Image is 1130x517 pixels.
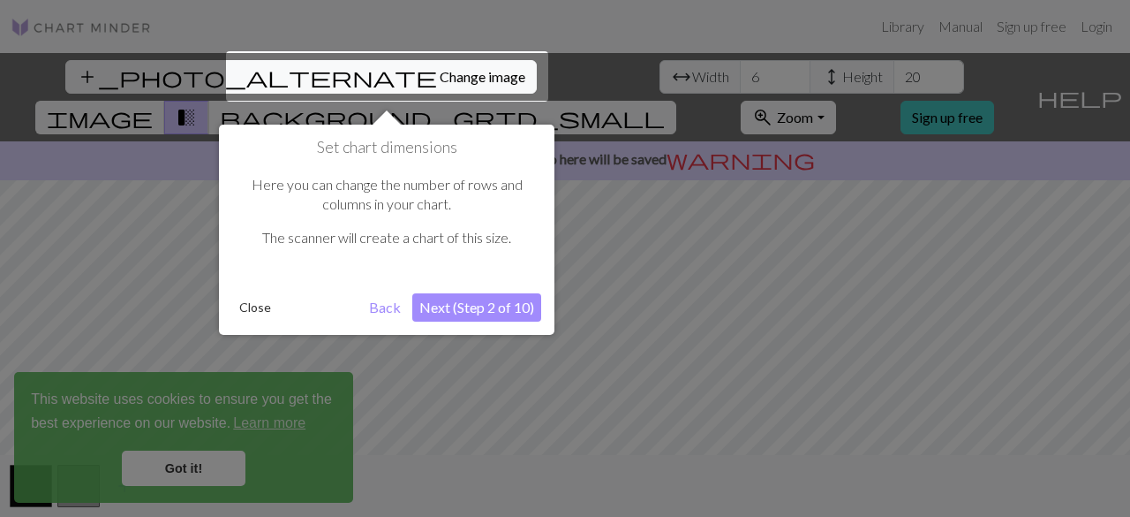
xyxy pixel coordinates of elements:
p: The scanner will create a chart of this size. [241,228,532,247]
button: Next (Step 2 of 10) [412,293,541,322]
button: Back [362,293,408,322]
button: Close [232,294,278,321]
h1: Set chart dimensions [232,138,541,157]
div: Set chart dimensions [219,125,554,335]
p: Here you can change the number of rows and columns in your chart. [241,175,532,215]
